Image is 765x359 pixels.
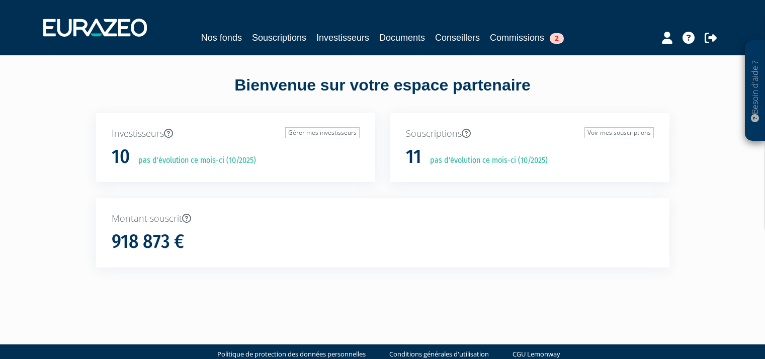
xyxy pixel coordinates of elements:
[89,74,677,113] div: Bienvenue sur votre espace partenaire
[379,31,425,45] a: Documents
[406,146,421,167] h1: 11
[423,155,548,166] p: pas d'évolution ce mois-ci (10/2025)
[513,349,560,359] a: CGU Lemonway
[112,231,184,252] h1: 918 873 €
[316,31,369,45] a: Investisseurs
[749,46,761,136] p: Besoin d'aide ?
[112,127,360,140] p: Investisseurs
[285,127,360,138] a: Gérer mes investisseurs
[201,31,242,45] a: Nos fonds
[112,146,130,167] h1: 10
[43,19,147,37] img: 1732889491-logotype_eurazeo_blanc_rvb.png
[406,127,654,140] p: Souscriptions
[389,349,489,359] a: Conditions générales d'utilisation
[252,31,306,45] a: Souscriptions
[550,33,564,44] span: 2
[435,31,480,45] a: Conseillers
[217,349,366,359] a: Politique de protection des données personnelles
[584,127,654,138] a: Voir mes souscriptions
[112,212,654,225] p: Montant souscrit
[131,155,256,166] p: pas d'évolution ce mois-ci (10/2025)
[490,31,564,45] a: Commissions2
